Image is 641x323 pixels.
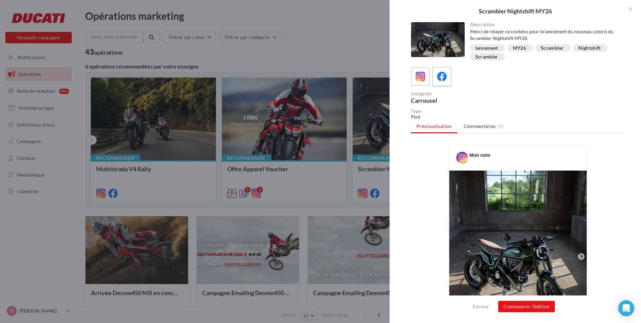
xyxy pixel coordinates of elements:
div: Scrambler [541,46,564,51]
div: Type [411,109,625,113]
div: Merci de relayer ce contenu pour le lancement du nouveau coloris du Scrambler Nightshift MY26 [470,28,620,42]
div: Scrambler [475,54,498,59]
span: Commentaires [464,123,496,130]
div: Scrambler Nightshift MY26 [400,8,630,14]
div: Nightshift [578,46,601,51]
button: Fermer [470,303,492,311]
div: Description [470,22,620,27]
button: Commencer l'édition [498,301,555,312]
div: Post [411,113,625,120]
div: Carrousel [411,97,515,103]
div: Mon nom [469,152,490,158]
div: Instagram [411,91,515,96]
div: Open Intercom Messenger [618,300,634,316]
div: lancement [475,46,498,51]
div: MY26 [513,46,526,51]
span: (0) [498,124,504,129]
